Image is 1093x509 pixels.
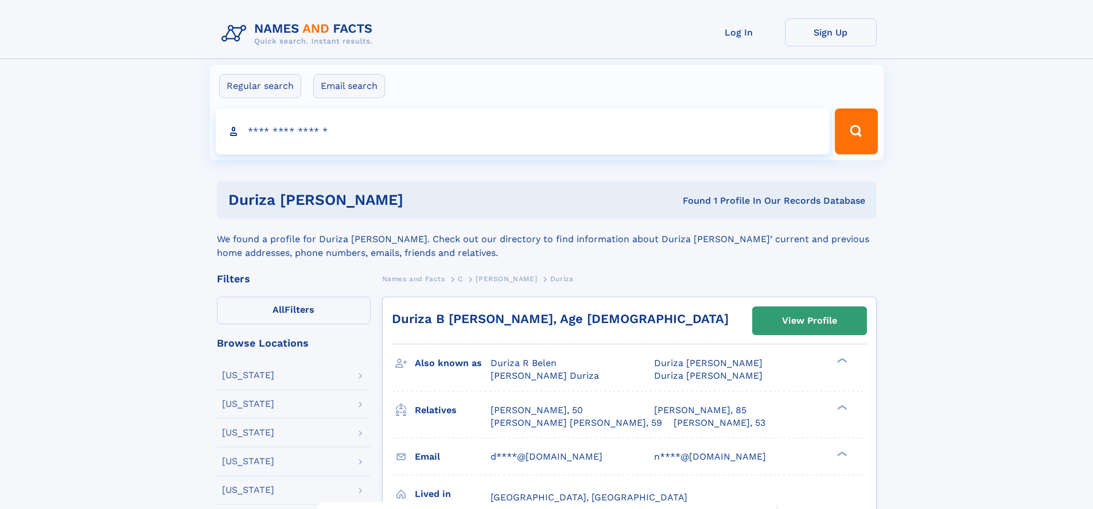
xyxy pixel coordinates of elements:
img: Logo Names and Facts [217,18,382,49]
div: ❯ [834,450,848,457]
span: [PERSON_NAME] Duriza [491,370,599,381]
a: Names and Facts [382,271,445,286]
span: Duriza [550,275,574,283]
span: Duriza [PERSON_NAME] [654,370,763,381]
div: ❯ [834,357,848,364]
label: Filters [217,297,371,324]
h3: Relatives [415,401,491,420]
label: Regular search [219,74,301,98]
span: Duriza [PERSON_NAME] [654,358,763,368]
a: [PERSON_NAME] [476,271,537,286]
span: C [458,275,463,283]
h3: Also known as [415,353,491,373]
h1: duriza [PERSON_NAME] [228,193,543,207]
div: [US_STATE] [222,457,274,466]
div: ❯ [834,403,848,411]
div: Found 1 Profile In Our Records Database [543,195,865,207]
h3: Email [415,447,491,467]
label: Email search [313,74,385,98]
a: [PERSON_NAME] [PERSON_NAME], 59 [491,417,662,429]
div: [US_STATE] [222,371,274,380]
div: [US_STATE] [222,485,274,495]
a: Duriza B [PERSON_NAME], Age [DEMOGRAPHIC_DATA] [392,312,729,326]
a: Sign Up [785,18,877,46]
div: [US_STATE] [222,428,274,437]
span: Duriza R Belen [491,358,557,368]
a: [PERSON_NAME], 85 [654,404,746,417]
span: All [273,304,285,315]
div: Browse Locations [217,338,371,348]
div: Filters [217,274,371,284]
button: Search Button [835,108,877,154]
div: View Profile [782,308,837,334]
span: [GEOGRAPHIC_DATA], [GEOGRAPHIC_DATA] [491,492,687,503]
a: C [458,271,463,286]
a: Log In [693,18,785,46]
div: We found a profile for Duriza [PERSON_NAME]. Check out our directory to find information about Du... [217,219,877,260]
a: [PERSON_NAME], 50 [491,404,583,417]
a: [PERSON_NAME], 53 [674,417,765,429]
h3: Lived in [415,484,491,504]
input: search input [216,108,830,154]
div: [US_STATE] [222,399,274,409]
span: [PERSON_NAME] [476,275,537,283]
a: View Profile [753,307,866,335]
